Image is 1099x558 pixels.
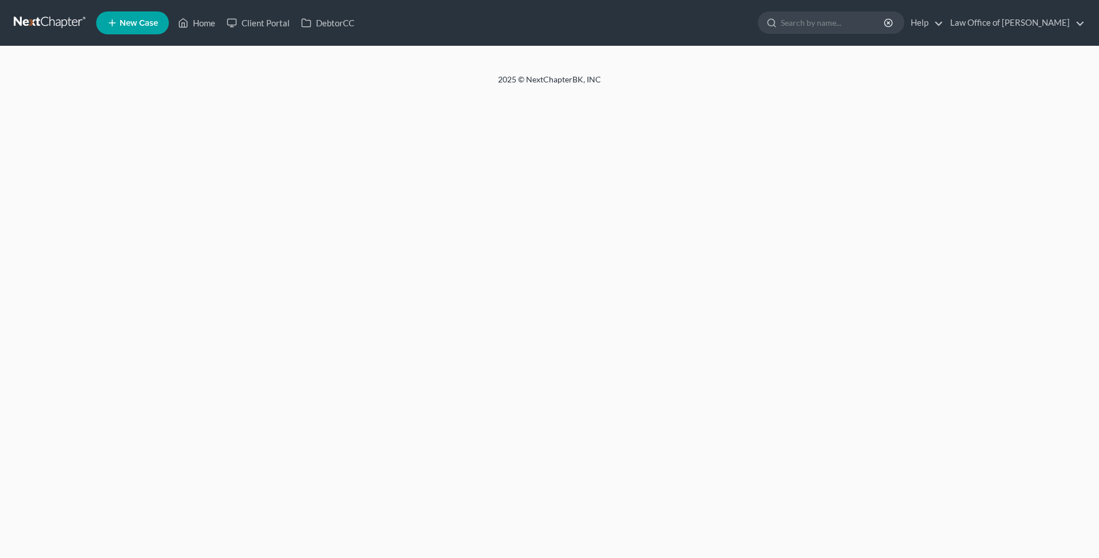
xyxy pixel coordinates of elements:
a: Home [172,13,221,33]
input: Search by name... [781,12,885,33]
a: Help [905,13,943,33]
span: New Case [120,19,158,27]
a: DebtorCC [295,13,360,33]
div: 2025 © NextChapterBK, INC [223,74,876,94]
a: Law Office of [PERSON_NAME] [944,13,1085,33]
a: Client Portal [221,13,295,33]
